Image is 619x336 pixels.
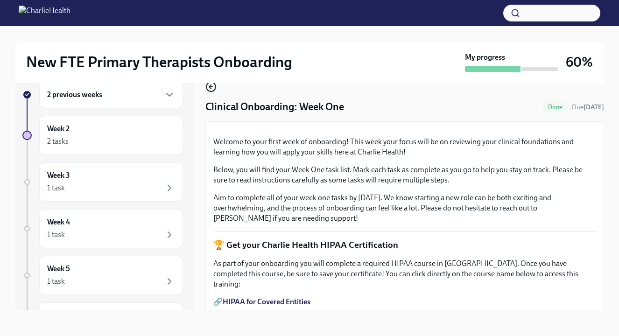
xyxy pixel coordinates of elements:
p: Below, you will find your Week One task list. Mark each task as complete as you go to help you st... [213,165,596,185]
a: Week 31 task [22,162,183,202]
a: HIPAA for Covered Entities [223,297,310,306]
span: August 24th, 2025 10:00 [572,103,604,112]
div: 1 task [47,276,65,287]
h2: New FTE Primary Therapists Onboarding [26,53,292,71]
div: 1 task [47,230,65,240]
div: 2 tasks [47,136,69,147]
img: CharlieHealth [19,6,70,21]
p: Welcome to your first week of onboarding! This week your focus will be on reviewing your clinical... [213,137,596,157]
strong: [DATE] [584,103,604,111]
p: Aim to complete all of your week one tasks by [DATE]. We know starting a new role can be both exc... [213,193,596,224]
strong: My progress [465,52,505,63]
p: 🏆 Get your Charlie Health HIPAA Certification [213,239,596,251]
h4: Clinical Onboarding: Week One [205,100,344,114]
h6: 2 previous weeks [47,90,102,100]
h3: 60% [566,54,593,70]
a: Week 22 tasks [22,116,183,155]
h6: Week 3 [47,170,70,181]
p: As part of your onboarding you will complete a required HIPAA course in [GEOGRAPHIC_DATA]. Once y... [213,259,596,289]
h6: Week 2 [47,124,70,134]
h6: Week 5 [47,264,70,274]
div: 1 task [47,183,65,193]
a: Week 41 task [22,209,183,248]
span: Due [572,103,604,111]
a: Week 51 task [22,256,183,295]
h6: Week 4 [47,217,70,227]
p: 🔗 [213,297,596,307]
span: Done [542,104,568,111]
div: 2 previous weeks [39,81,183,108]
